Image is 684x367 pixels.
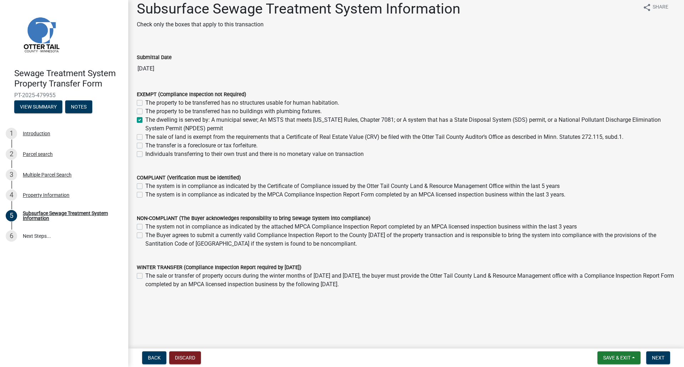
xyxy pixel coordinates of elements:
[646,351,670,364] button: Next
[14,68,123,89] h4: Sewage Treatment System Property Transfer Form
[145,116,675,133] label: The dwelling is served by: A municipal sewer; An MSTS that meets [US_STATE] Rules, Chapter 7081; ...
[23,211,117,221] div: Subsurface Sewage Treatment System Information
[6,169,17,180] div: 3
[145,222,577,231] label: The system not in compliance as indicated by the attached MPCA Compliance Inspection Report compl...
[148,355,161,361] span: Back
[145,190,565,199] label: The system is in compliance as indicated by the MPCA Compliance Inspection Report Form completed ...
[145,272,675,289] label: The sale or transfer of property occurs during the winter months of [DATE] and [DATE], the buyer ...
[137,20,460,29] p: Check only the boxes that apply to this transaction
[65,100,92,113] button: Notes
[652,355,664,361] span: Next
[23,172,72,177] div: Multiple Parcel Search
[6,210,17,221] div: 5
[23,131,50,136] div: Introduction
[6,128,17,139] div: 1
[23,193,69,198] div: Property Information
[137,55,172,60] label: Submittal Date
[145,107,322,116] label: The property to be transferred has no buildings with plumbing fixtures.
[137,92,246,97] label: EXEMPT (Compliance Inspection not Required)
[6,189,17,201] div: 4
[14,92,114,99] span: PT-2025-479955
[14,7,68,61] img: Otter Tail County, Minnesota
[14,100,62,113] button: View Summary
[145,182,560,190] label: The system is in compliance as indicated by the Certificate of Compliance issued by the Otter Tai...
[145,150,364,158] label: Individuals transferring to their own trust and there is no monetary value on transaction
[643,3,651,12] i: share
[137,175,241,180] label: COMPLIANT (Verification must be identified)
[169,351,201,364] button: Discard
[653,3,668,12] span: Share
[145,99,339,107] label: The property to be transferred has no structures usable for human habitation.
[23,152,53,157] div: Parcel search
[6,230,17,242] div: 6
[142,351,166,364] button: Back
[65,104,92,110] wm-modal-confirm: Notes
[6,148,17,160] div: 2
[603,355,631,361] span: Save & Exit
[137,216,370,221] label: NON-COMPLIANT (The Buyer acknowledges responsibility to bring Sewage System into compliance)
[637,0,674,14] button: shareShare
[137,0,460,17] h1: Subsurface Sewage Treatment System Information
[14,104,62,110] wm-modal-confirm: Summary
[145,141,258,150] label: The transfer is a foreclosure or tax forfeiture.
[145,133,623,141] label: The sale of land is exempt from the requirements that a Certificate of Real Estate Value (CRV) be...
[597,351,641,364] button: Save & Exit
[137,265,301,270] label: WINTER TRANSFER (Compliance Inspection Report required by [DATE])
[145,231,675,248] label: The Buyer agrees to submit a currently valid Compliance Inspection Report to the County [DATE] of...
